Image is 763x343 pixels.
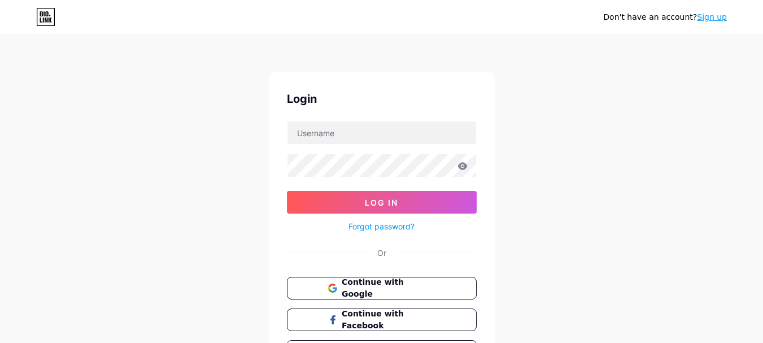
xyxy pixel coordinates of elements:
[365,198,398,207] span: Log In
[348,220,415,232] a: Forgot password?
[342,308,435,332] span: Continue with Facebook
[697,12,727,21] a: Sign up
[377,247,386,259] div: Or
[287,90,477,107] div: Login
[287,121,476,144] input: Username
[287,309,477,331] button: Continue with Facebook
[287,191,477,214] button: Log In
[603,11,727,23] div: Don't have an account?
[287,277,477,299] button: Continue with Google
[342,276,435,300] span: Continue with Google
